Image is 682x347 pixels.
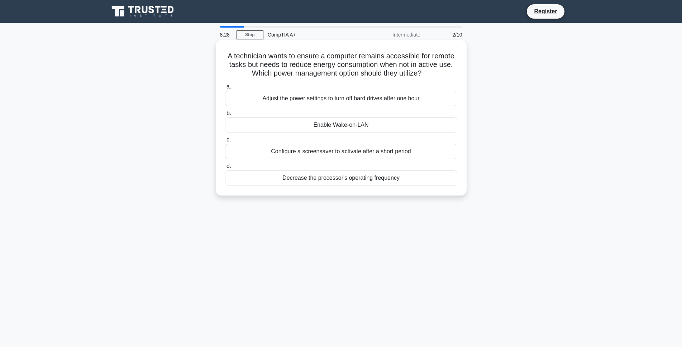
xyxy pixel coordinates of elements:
[226,163,231,169] span: d.
[224,52,458,78] h5: A technician wants to ensure a computer remains accessible for remote tasks but needs to reduce e...
[225,144,457,159] div: Configure a screensaver to activate after a short period
[225,91,457,106] div: Adjust the power settings to turn off hard drives after one hour
[530,7,561,16] a: Register
[237,30,263,39] a: Stop
[226,110,231,116] span: b.
[263,28,362,42] div: CompTIA A+
[216,28,237,42] div: 8:28
[226,136,231,143] span: c.
[425,28,467,42] div: 2/10
[225,117,457,132] div: Enable Wake-on-LAN
[226,83,231,90] span: a.
[225,170,457,185] div: Decrease the processor's operating frequency
[362,28,425,42] div: Intermediate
